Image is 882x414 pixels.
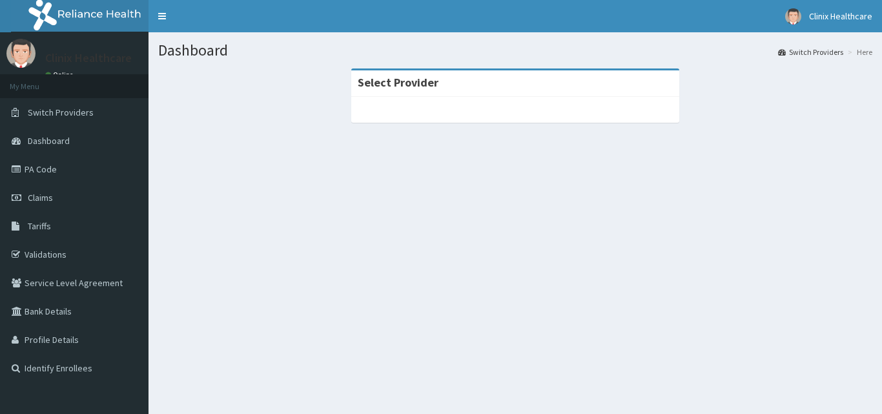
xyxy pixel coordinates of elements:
span: Tariffs [28,220,51,232]
span: Dashboard [28,135,70,147]
strong: Select Provider [358,75,438,90]
li: Here [845,47,872,57]
a: Switch Providers [778,47,843,57]
span: Switch Providers [28,107,94,118]
a: Online [45,70,76,79]
span: Claims [28,192,53,203]
p: Clinix Healthcare [45,52,132,64]
img: User Image [6,39,36,68]
span: Clinix Healthcare [809,10,872,22]
img: User Image [785,8,801,25]
h1: Dashboard [158,42,872,59]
